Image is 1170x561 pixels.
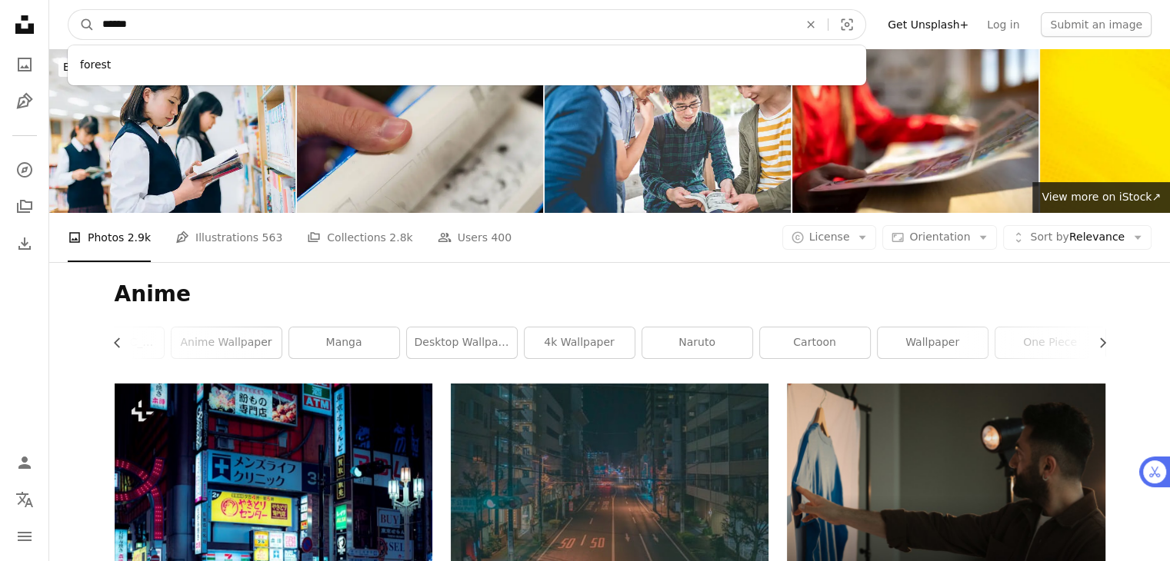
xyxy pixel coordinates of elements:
a: View more on iStock↗ [1032,182,1170,213]
button: Search Unsplash [68,10,95,39]
a: Log in [978,12,1028,37]
span: 20% off at iStock ↗ [63,61,355,73]
span: License [809,231,850,243]
span: Browse premium images on iStock | [63,61,253,73]
span: 400 [491,229,512,246]
img: Japanese Students Reading Manga, Chion-ji Temple Park, Kyoto, Japan, Asia [545,49,791,213]
span: 563 [262,229,283,246]
a: anime wallpaper [172,327,282,358]
button: Clear [794,10,828,39]
a: aerial view photography of road between highrise building [451,466,768,480]
h1: Anime [115,280,1105,308]
a: Log in / Sign up [9,447,40,478]
span: 2.8k [389,229,412,246]
a: naruto [642,327,752,358]
a: desktop wallpaper [407,327,517,358]
a: Illustrations [9,86,40,117]
div: forest [68,51,866,79]
button: scroll list to the right [1088,327,1105,358]
span: View more on iStock ↗ [1042,191,1161,203]
img: Flipping Pages [297,49,543,213]
a: cartoon [760,327,870,358]
a: Browse premium images on iStock|20% off at iStock↗ [49,49,368,86]
button: Submit an image [1041,12,1152,37]
a: Download History [9,228,40,259]
a: Get Unsplash+ [878,12,978,37]
span: Orientation [909,231,970,243]
span: Relevance [1030,230,1125,245]
a: one piece [995,327,1105,358]
a: Explore [9,154,40,185]
form: Find visuals sitewide [68,9,866,40]
a: 4k wallpaper [525,327,635,358]
a: Collections 2.8k [307,213,412,262]
a: Illustrations 563 [175,213,282,262]
button: Menu [9,521,40,552]
a: Home — Unsplash [9,9,40,43]
button: Visual search [828,10,865,39]
img: Woman reading a comic book at home [792,49,1038,213]
a: manga [289,327,399,358]
span: Sort by [1030,231,1068,243]
button: License [782,225,877,250]
button: Language [9,484,40,515]
img: Japanese Female Students Reading in the Library [49,49,295,213]
a: Photos [9,49,40,80]
a: wallpaper [878,327,988,358]
button: Sort byRelevance [1003,225,1152,250]
a: Users 400 [438,213,512,262]
button: Orientation [882,225,997,250]
button: scroll list to the left [115,327,132,358]
a: Collections [9,191,40,222]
